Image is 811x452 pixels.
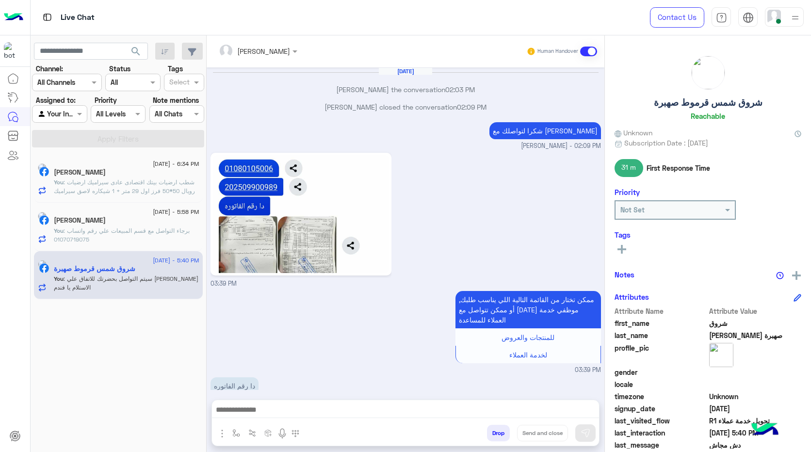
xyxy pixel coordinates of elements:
img: make a call [292,430,299,437]
button: Send and close [517,425,568,441]
span: 03:39 PM [575,366,601,375]
span: شروق [709,318,802,328]
img: add [792,271,801,280]
span: Attribute Name [615,306,707,316]
img: picture [38,212,47,221]
button: Drop [487,425,510,441]
span: null [709,379,802,389]
img: tab [716,12,727,23]
span: Unknown [709,391,802,402]
span: First Response Time [647,163,710,173]
h5: Amira Zarad [54,216,106,225]
img: Facebook [39,167,49,177]
h6: Notes [615,270,634,279]
h6: Tags [615,230,801,239]
img: send message [581,428,590,438]
span: You [54,275,64,282]
span: last_visited_flow [615,416,707,426]
span: gender [615,367,707,377]
h5: شروق شمس قرموط صهبرة [54,265,135,273]
span: Unknown [615,128,652,138]
img: picture [709,343,733,367]
img: picture [38,260,47,269]
small: Human Handover [537,48,578,55]
a: Contact Us [650,7,704,28]
span: 2025-08-14T14:40:57.463Z [709,428,802,438]
img: create order [264,429,272,437]
button: search [124,43,148,64]
span: You [54,178,64,186]
span: سيتم التواصل بحضرتك للاتفاق علي معياد الاستلام يا فندم [54,275,198,291]
h6: Priority [615,188,640,196]
label: Note mentions [153,95,199,105]
h6: Attributes [615,292,649,301]
p: 14/8/2025, 3:39 PM [455,291,601,328]
p: 14/8/2025, 2:09 PM [489,122,601,139]
span: last_message [615,440,707,450]
a: tab [712,7,731,28]
div: Select [168,77,190,89]
span: 02:09 PM [457,103,487,111]
img: picture [692,56,725,89]
span: برجاء التواصل مع قسم المبيعات علي رقم واتساب 01070719075 [54,227,190,243]
img: Logo [4,7,23,28]
img: Trigger scenario [248,429,256,437]
span: شمس قرموط صهبرة [709,330,802,340]
button: select flow [228,425,244,441]
span: تحويل خدمة عملاء R1 [709,416,802,426]
img: tab [743,12,754,23]
span: 31 m [615,159,643,177]
button: create order [260,425,276,441]
p: 14/8/2025, 3:39 PM [211,377,259,394]
label: Assigned to: [36,95,76,105]
label: Priority [95,95,117,105]
img: profile [789,12,801,24]
span: null [709,367,802,377]
span: locale [615,379,707,389]
img: send attachment [216,428,228,439]
p: [PERSON_NAME] the conversation [211,84,601,95]
span: search [130,46,142,57]
button: Apply Filters [32,130,204,147]
span: 02:03 PM [445,85,475,94]
h6: Reachable [691,112,725,120]
h5: شروق شمس قرموط صهبرة [654,97,762,108]
span: [PERSON_NAME] - 02:09 PM [521,142,601,151]
span: You [54,227,64,234]
label: Tags [168,64,183,74]
img: 322208621163248 [4,42,21,60]
span: شطب ارضيات بيتك اقتصادى عادى سيراميك ارضيات رويال 50*50 فرز اول 29 متر + 1 شيكاره لاصق سيراميك CM... [54,178,195,203]
button: Trigger scenario [244,425,260,441]
span: Attribute Value [709,306,802,316]
img: userImage [767,10,781,23]
span: 2025-07-28T06:13:39.458Z [709,404,802,414]
span: signup_date [615,404,707,414]
img: Facebook [39,263,49,273]
span: [DATE] - 6:34 PM [153,160,199,168]
img: send voice note [276,428,288,439]
span: Subscription Date : [DATE] [624,138,708,148]
span: 03:39 PM [211,280,237,287]
span: لخدمة العملاء [509,351,547,359]
img: notes [776,272,784,279]
img: 532643086_1480638809606498_6220016184345240693_n.jpg [213,155,389,273]
img: picture [38,163,47,172]
p: [PERSON_NAME] closed the conversation [211,102,601,112]
span: profile_pic [615,343,707,365]
label: Channel: [36,64,63,74]
img: hulul-logo.png [748,413,782,447]
span: first_name [615,318,707,328]
h6: [DATE] [379,68,432,75]
span: last_name [615,330,707,340]
h5: احمد خالد [54,168,106,177]
span: للمنتجات والعروض [502,333,554,341]
span: [DATE] - 5:58 PM [153,208,199,216]
img: select flow [232,429,240,437]
span: دش مجاش [709,440,802,450]
p: Live Chat [61,11,95,24]
span: last_interaction [615,428,707,438]
img: tab [41,11,53,23]
span: timezone [615,391,707,402]
label: Status [109,64,130,74]
span: [DATE] - 5:40 PM [153,256,199,265]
